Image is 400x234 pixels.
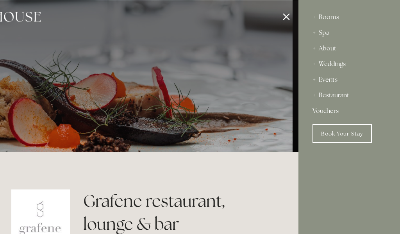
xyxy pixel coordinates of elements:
[312,9,386,25] div: Rooms
[312,56,386,72] div: Weddings
[312,25,386,41] div: Spa
[312,88,386,103] div: Restaurant
[312,124,372,143] a: Book Your Stay
[312,103,386,119] a: Vouchers
[312,41,386,56] div: About
[312,72,386,88] div: Events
